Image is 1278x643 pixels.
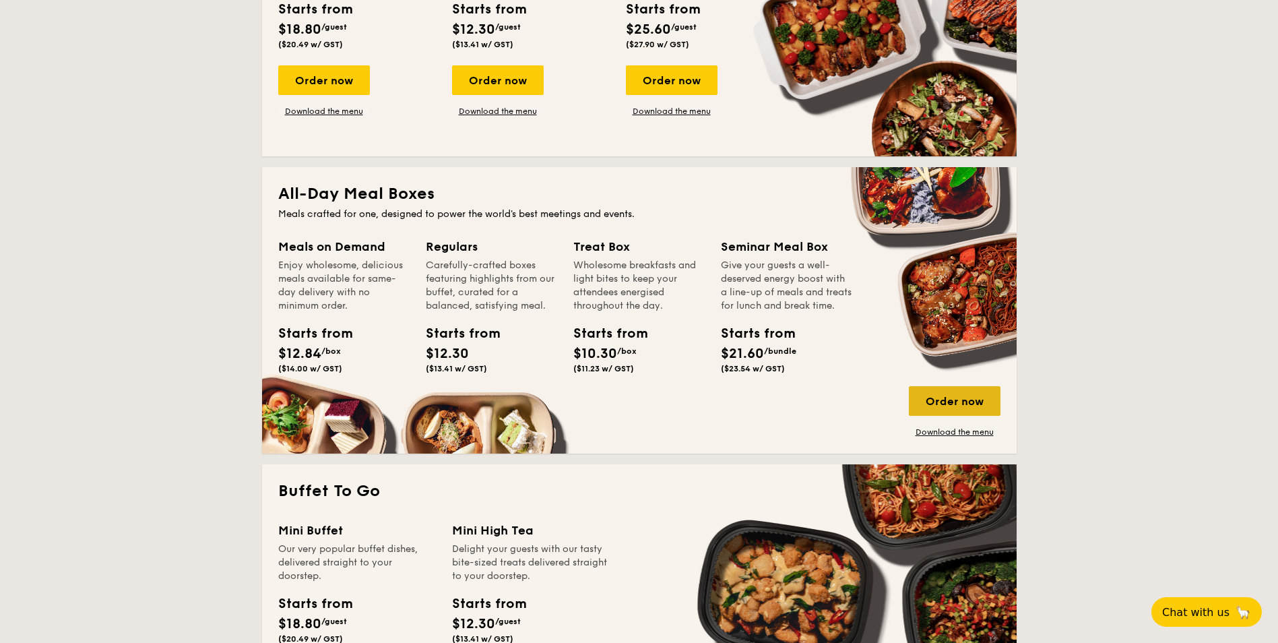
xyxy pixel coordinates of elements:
[626,22,671,38] span: $25.60
[452,40,513,49] span: ($13.41 w/ GST)
[426,259,557,313] div: Carefully-crafted boxes featuring highlights from our buffet, curated for a balanced, satisfying ...
[278,616,321,632] span: $18.80
[278,208,1000,221] div: Meals crafted for one, designed to power the world's best meetings and events.
[278,183,1000,205] h2: All-Day Meal Boxes
[1235,605,1251,620] span: 🦙
[278,594,352,614] div: Starts from
[321,22,347,32] span: /guest
[617,346,637,356] span: /box
[671,22,697,32] span: /guest
[452,616,495,632] span: $12.30
[452,22,495,38] span: $12.30
[573,346,617,362] span: $10.30
[764,346,796,356] span: /bundle
[278,364,342,373] span: ($14.00 w/ GST)
[278,543,436,583] div: Our very popular buffet dishes, delivered straight to your doorstep.
[721,346,764,362] span: $21.60
[626,106,717,117] a: Download the menu
[426,346,469,362] span: $12.30
[426,324,486,344] div: Starts from
[426,237,557,256] div: Regulars
[278,22,321,38] span: $18.80
[721,259,852,313] div: Give your guests a well-deserved energy boost with a line-up of meals and treats for lunch and br...
[452,543,610,583] div: Delight your guests with our tasty bite-sized treats delivered straight to your doorstep.
[495,617,521,626] span: /guest
[452,521,610,540] div: Mini High Tea
[426,364,487,373] span: ($13.41 w/ GST)
[909,386,1000,416] div: Order now
[626,65,717,95] div: Order now
[495,22,521,32] span: /guest
[278,259,410,313] div: Enjoy wholesome, delicious meals available for same-day delivery with no minimum order.
[909,427,1000,437] a: Download the menu
[573,364,634,373] span: ($11.23 w/ GST)
[573,324,634,344] div: Starts from
[278,106,370,117] a: Download the menu
[721,237,852,256] div: Seminar Meal Box
[721,364,785,373] span: ($23.54 w/ GST)
[321,346,341,356] span: /box
[278,481,1000,502] h2: Buffet To Go
[452,106,544,117] a: Download the menu
[278,324,339,344] div: Starts from
[626,40,689,49] span: ($27.90 w/ GST)
[1151,597,1262,627] button: Chat with us🦙
[1162,606,1229,619] span: Chat with us
[573,259,705,313] div: Wholesome breakfasts and light bites to keep your attendees energised throughout the day.
[278,237,410,256] div: Meals on Demand
[278,40,343,49] span: ($20.49 w/ GST)
[321,617,347,626] span: /guest
[721,324,781,344] div: Starts from
[278,346,321,362] span: $12.84
[452,65,544,95] div: Order now
[278,521,436,540] div: Mini Buffet
[452,594,525,614] div: Starts from
[278,65,370,95] div: Order now
[573,237,705,256] div: Treat Box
